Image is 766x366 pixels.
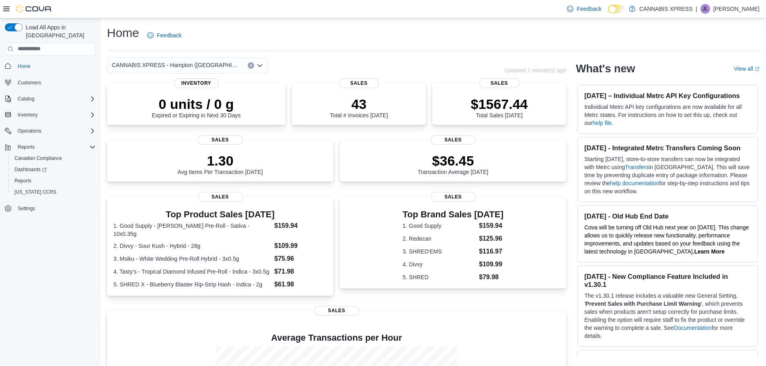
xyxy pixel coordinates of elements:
p: Individual Metrc API key configurations are now available for all Metrc states. For instructions ... [584,103,751,127]
h3: [DATE] - Integrated Metrc Transfers Coming Soon [584,144,751,152]
h3: [DATE] - Old Hub End Date [584,212,751,220]
div: Avg Items Per Transaction [DATE] [178,153,263,175]
dt: 2. Divvy - Sour Kush - Hybrid - 28g [113,242,271,250]
p: Starting [DATE], store-to-store transfers can now be integrated with Metrc using in [GEOGRAPHIC_D... [584,155,751,195]
p: Updated 1 minute(s) ago [504,67,566,74]
span: Operations [14,126,96,136]
dd: $116.97 [479,247,503,256]
h3: Top Product Sales [DATE] [113,210,327,219]
h4: Average Transactions per Hour [113,333,560,343]
h2: What's new [576,62,635,75]
span: Load All Apps in [GEOGRAPHIC_DATA] [23,23,96,39]
span: Dashboards [14,166,47,173]
dt: 4. Tasty's - Tropical Diamond Infused Pre-Roll - Indica - 3x0.5g [113,268,271,276]
dt: 3. SHRED'EMS [403,247,476,256]
div: Transaction Average [DATE] [418,153,489,175]
span: Sales [198,135,243,145]
a: Documentation [674,325,712,331]
span: Sales [198,192,243,202]
span: Cova will be turning off Old Hub next year on [DATE]. This change allows us to quickly release ne... [584,224,749,255]
span: Sales [431,192,476,202]
div: Jodi LeBlanc [700,4,710,14]
button: Home [2,60,99,72]
span: Customers [14,78,96,88]
a: Transfers [625,164,649,170]
button: [US_STATE] CCRS [8,186,99,198]
h3: [DATE] - New Compliance Feature Included in v1.30.1 [584,272,751,288]
p: 0 units / 0 g [152,96,241,112]
button: Open list of options [257,62,263,69]
button: Settings [2,202,99,214]
div: Expired or Expiring in Next 30 Days [152,96,241,119]
dd: $125.96 [479,234,503,243]
a: Canadian Compliance [11,153,65,163]
span: Home [18,63,31,70]
p: $1567.44 [471,96,528,112]
a: Reports [11,176,35,186]
p: 1.30 [178,153,263,169]
div: Total Sales [DATE] [471,96,528,119]
dt: 4. Divvy [403,260,476,268]
span: Settings [14,203,96,213]
dt: 1. Good Supply - [PERSON_NAME] Pre-Roll - Sativa - 10x0.35g [113,222,271,238]
a: [US_STATE] CCRS [11,187,60,197]
dt: 1. Good Supply [403,222,476,230]
span: Inventory [14,110,96,120]
img: Cova [16,5,52,13]
input: Dark Mode [608,5,625,13]
span: Reports [14,178,31,184]
svg: External link [755,67,760,72]
a: Settings [14,204,38,213]
a: Customers [14,78,44,88]
a: Learn More [694,248,725,255]
button: Operations [14,126,45,136]
dd: $109.99 [274,241,327,251]
span: Sales [431,135,476,145]
dd: $79.98 [479,272,503,282]
button: Canadian Compliance [8,153,99,164]
button: Catalog [2,93,99,104]
a: View allExternal link [734,65,760,72]
span: Reports [18,144,35,150]
a: help documentation [610,180,659,186]
a: Dashboards [8,164,99,175]
nav: Complex example [5,57,96,235]
span: Feedback [157,31,181,39]
a: help file [592,120,612,126]
a: Dashboards [11,165,50,174]
a: Feedback [564,1,604,17]
button: Inventory [2,109,99,121]
dt: 5. SHRED [403,273,476,281]
span: Inventory [174,78,219,88]
span: [US_STATE] CCRS [14,189,56,195]
span: Feedback [577,5,601,13]
button: Reports [2,141,99,153]
button: Catalog [14,94,37,104]
button: Reports [8,175,99,186]
dt: 2. Redecan [403,235,476,243]
span: Reports [11,176,96,186]
dd: $159.94 [274,221,327,231]
h3: [DATE] – Individual Metrc API Key Configurations [584,92,751,100]
p: The v1.30.1 release includes a valuable new General Setting, ' ', which prevents sales when produ... [584,292,751,340]
span: Catalog [14,94,96,104]
span: Catalog [18,96,34,102]
button: Inventory [14,110,41,120]
span: Sales [479,78,520,88]
dt: 3. Msiku - White Wedding Pre-Roll Hybrid - 3x0.5g [113,255,271,263]
span: JL [703,4,708,14]
p: | [696,4,697,14]
span: Operations [18,128,41,134]
span: Washington CCRS [11,187,96,197]
p: [PERSON_NAME] [713,4,760,14]
button: Operations [2,125,99,137]
span: Reports [14,142,96,152]
button: Customers [2,77,99,88]
p: CANNABIS XPRESS [639,4,692,14]
span: Dashboards [11,165,96,174]
span: Canadian Compliance [14,155,62,162]
h3: Top Brand Sales [DATE] [403,210,503,219]
span: Settings [18,205,35,212]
